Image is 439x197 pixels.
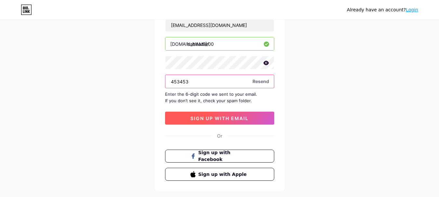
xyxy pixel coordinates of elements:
[190,116,249,121] span: sign up with email
[252,78,269,85] span: Resend
[198,171,249,178] span: Sign up with Apple
[165,168,274,181] button: Sign up with Apple
[165,91,274,104] div: Enter the 6-digit code we sent to your email. If you don’t see it, check your spam folder.
[165,37,274,50] input: username
[347,6,418,13] div: Already have an account?
[165,150,274,163] button: Sign up with Facebook
[165,18,274,31] input: Email
[198,149,249,163] span: Sign up with Facebook
[165,75,274,88] input: Paste login code
[217,132,222,139] div: Or
[170,41,209,47] div: [DOMAIN_NAME]/
[406,7,418,12] a: Login
[165,112,274,125] button: sign up with email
